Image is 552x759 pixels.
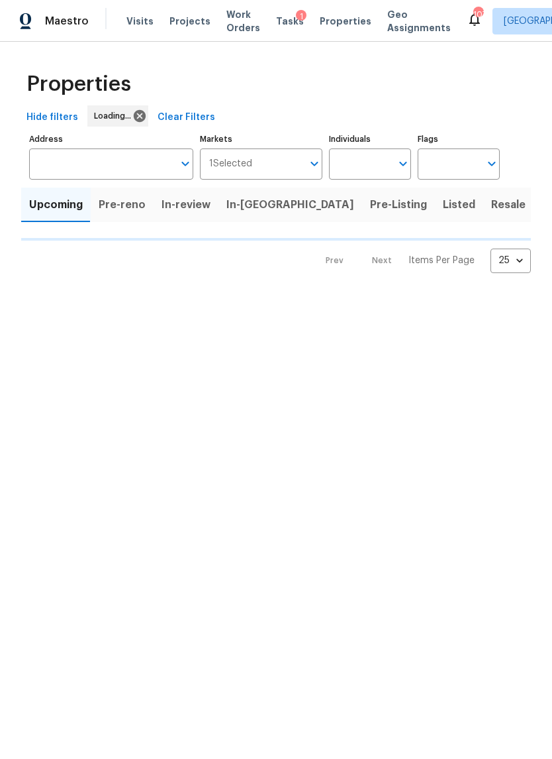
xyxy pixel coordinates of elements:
[305,154,324,173] button: Open
[473,8,483,21] div: 107
[483,154,501,173] button: Open
[491,196,526,214] span: Resale
[443,196,475,214] span: Listed
[276,17,304,26] span: Tasks
[394,154,412,173] button: Open
[158,109,215,126] span: Clear Filters
[209,158,252,170] span: 1 Selected
[418,135,500,143] label: Flags
[370,196,427,214] span: Pre-Listing
[313,249,531,273] nav: Pagination Navigation
[21,105,83,130] button: Hide filters
[26,109,78,126] span: Hide filters
[169,15,210,28] span: Projects
[176,154,195,173] button: Open
[320,15,371,28] span: Properties
[29,196,83,214] span: Upcoming
[152,105,220,130] button: Clear Filters
[329,135,411,143] label: Individuals
[45,15,89,28] span: Maestro
[99,196,146,214] span: Pre-reno
[226,8,260,34] span: Work Orders
[29,135,193,143] label: Address
[296,10,306,23] div: 1
[87,105,148,127] div: Loading...
[161,196,210,214] span: In-review
[200,135,323,143] label: Markets
[226,196,354,214] span: In-[GEOGRAPHIC_DATA]
[26,78,131,91] span: Properties
[408,254,475,267] p: Items Per Page
[94,109,136,123] span: Loading...
[490,243,531,278] div: 25
[387,8,451,34] span: Geo Assignments
[126,15,154,28] span: Visits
